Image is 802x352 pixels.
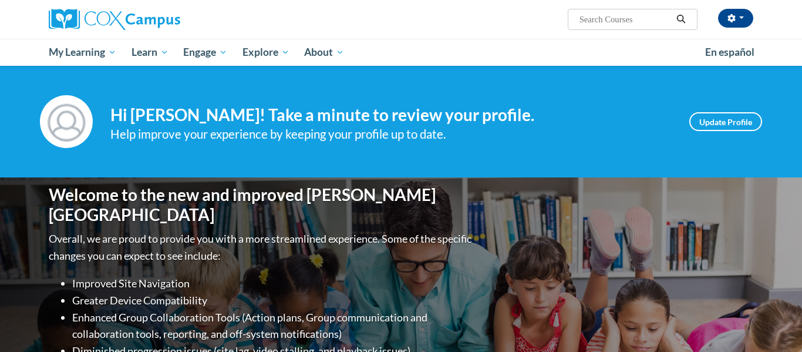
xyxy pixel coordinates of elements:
[110,105,672,125] h4: Hi [PERSON_NAME]! Take a minute to review your profile.
[578,12,672,26] input: Search Courses
[72,292,474,309] li: Greater Device Compatibility
[49,230,474,264] p: Overall, we are proud to provide you with a more streamlined experience. Some of the specific cha...
[304,45,344,59] span: About
[124,39,176,66] a: Learn
[49,185,474,224] h1: Welcome to the new and improved [PERSON_NAME][GEOGRAPHIC_DATA]
[72,309,474,343] li: Enhanced Group Collaboration Tools (Action plans, Group communication and collaboration tools, re...
[297,39,352,66] a: About
[718,9,753,28] button: Account Settings
[41,39,124,66] a: My Learning
[689,112,762,131] a: Update Profile
[31,39,771,66] div: Main menu
[235,39,297,66] a: Explore
[705,46,754,58] span: En español
[110,125,672,144] div: Help improve your experience by keeping your profile up to date.
[49,9,180,30] img: Cox Campus
[132,45,169,59] span: Learn
[49,45,116,59] span: My Learning
[72,275,474,292] li: Improved Site Navigation
[242,45,289,59] span: Explore
[49,9,272,30] a: Cox Campus
[183,45,227,59] span: Engage
[40,95,93,148] img: Profile Image
[672,12,690,26] button: Search
[697,40,762,65] a: En español
[176,39,235,66] a: Engage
